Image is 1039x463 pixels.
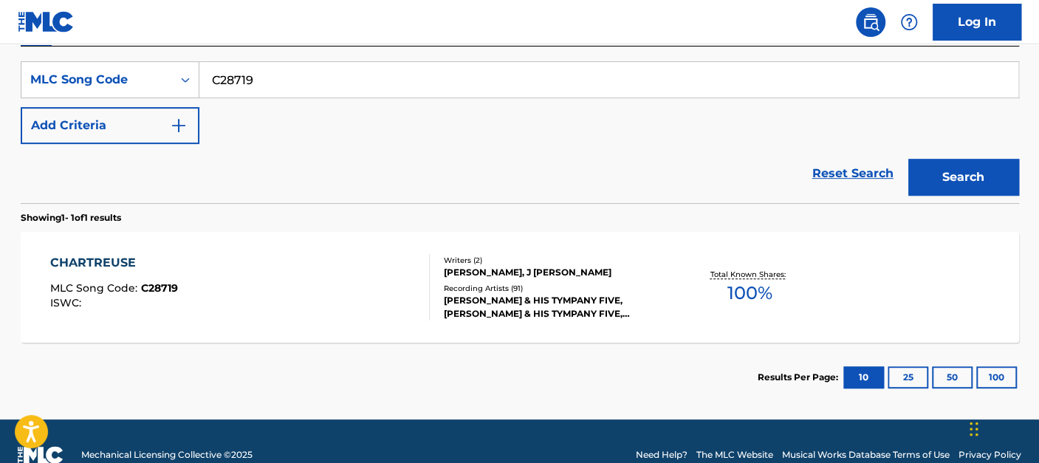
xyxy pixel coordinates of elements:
[30,71,163,89] div: MLC Song Code
[141,281,178,295] span: C28719
[933,4,1021,41] a: Log In
[81,448,253,462] span: Mechanical Licensing Collective © 2025
[444,266,667,279] div: [PERSON_NAME], J [PERSON_NAME]
[856,7,885,37] a: Public Search
[170,117,188,134] img: 9d2ae6d4665cec9f34b9.svg
[50,296,85,309] span: ISWC :
[908,159,1019,196] button: Search
[959,448,1021,462] a: Privacy Policy
[862,13,879,31] img: search
[50,281,141,295] span: MLC Song Code :
[965,392,1039,463] iframe: Chat Widget
[50,254,178,272] div: CHARTREUSE
[444,294,667,320] div: [PERSON_NAME] & HIS TYMPANY FIVE, [PERSON_NAME] & HIS TYMPANY FIVE, [PERSON_NAME], [PERSON_NAME] ...
[444,255,667,266] div: Writers ( 2 )
[976,366,1017,388] button: 100
[21,61,1019,203] form: Search Form
[727,280,772,306] span: 100 %
[932,366,973,388] button: 50
[888,366,928,388] button: 25
[782,448,950,462] a: Musical Works Database Terms of Use
[805,157,901,190] a: Reset Search
[900,13,918,31] img: help
[21,211,121,224] p: Showing 1 - 1 of 1 results
[444,283,667,294] div: Recording Artists ( 91 )
[843,366,884,388] button: 10
[21,107,199,144] button: Add Criteria
[21,232,1019,343] a: CHARTREUSEMLC Song Code:C28719ISWC:Writers (2)[PERSON_NAME], J [PERSON_NAME]Recording Artists (91...
[894,7,924,37] div: Help
[758,371,842,384] p: Results Per Page:
[696,448,773,462] a: The MLC Website
[18,11,75,32] img: MLC Logo
[710,269,789,280] p: Total Known Shares:
[970,407,978,451] div: Drag
[636,448,687,462] a: Need Help?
